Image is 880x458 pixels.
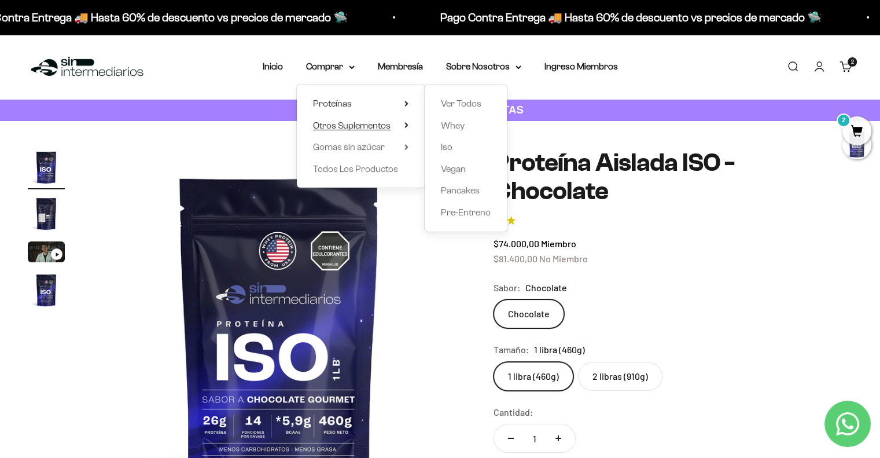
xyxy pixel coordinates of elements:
[378,61,423,71] a: Membresía
[842,126,871,138] a: 2
[28,195,65,236] button: Ir al artículo 2
[494,238,539,249] span: $74.000,00
[441,96,491,111] a: Ver Todos
[441,98,481,108] span: Ver Todos
[441,205,491,220] a: Pre-Entreno
[28,272,65,312] button: Ir al artículo 4
[441,183,491,198] a: Pancakes
[494,149,852,205] h1: Proteína Aislada ISO - Chocolate
[840,60,852,73] a: 2
[539,253,588,264] span: No Miembro
[542,424,575,452] button: Aumentar cantidad
[263,61,283,71] a: Inicio
[446,59,521,74] summary: Sobre Nosotros
[28,195,65,232] img: Proteína Aislada ISO - Chocolate
[494,253,537,264] span: $81.400,00
[441,207,491,217] span: Pre-Entreno
[313,140,408,155] summary: Gomas sin azúcar
[28,272,65,309] img: Proteína Aislada ISO - Chocolate
[494,280,521,295] legend: Sabor:
[313,164,398,174] span: Todos Los Productos
[313,120,391,130] span: Otros Suplementos
[436,8,818,27] p: Pago Contra Entrega 🚚 Hasta 60% de descuento vs precios de mercado 🛸
[441,118,491,133] a: Whey
[494,342,529,357] legend: Tamaño:
[313,142,385,152] span: Gomas sin azúcar
[313,98,352,108] span: Proteínas
[28,241,65,266] button: Ir al artículo 3
[494,214,852,227] a: 4.74.7 de 5.0 estrellas
[313,118,408,133] summary: Otros Suplementos
[848,57,857,67] cart-count: 2
[28,149,65,189] button: Ir al artículo 1
[837,113,850,127] mark: 2
[441,185,480,195] span: Pancakes
[541,238,576,249] span: Miembro
[494,405,533,420] label: Cantidad:
[544,61,618,71] a: Ingreso Miembros
[441,120,465,130] span: Whey
[441,142,452,152] span: Iso
[534,342,585,357] span: 1 libra (460g)
[313,162,408,177] a: Todos Los Productos
[28,149,65,186] img: Proteína Aislada ISO - Chocolate
[306,59,355,74] summary: Comprar
[441,162,491,177] a: Vegan
[494,424,528,452] button: Reducir cantidad
[313,96,408,111] summary: Proteínas
[525,280,567,295] span: Chocolate
[441,164,466,174] span: Vegan
[441,140,491,155] a: Iso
